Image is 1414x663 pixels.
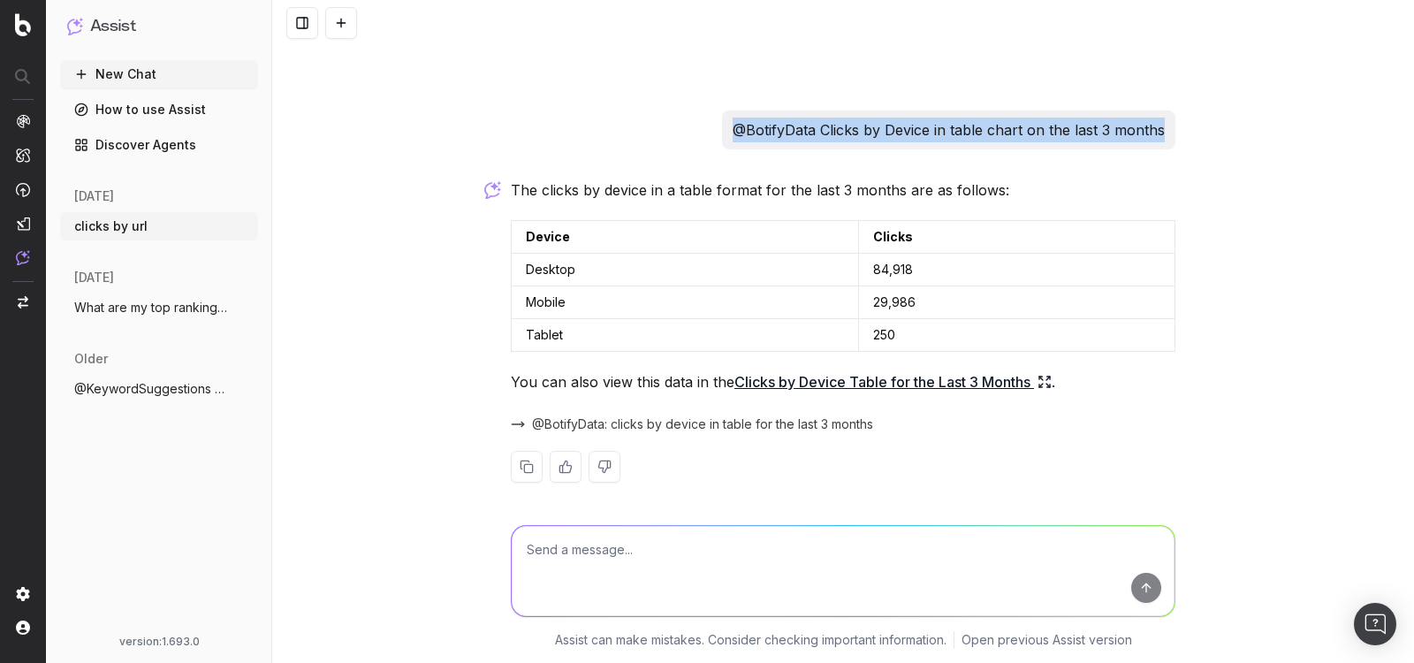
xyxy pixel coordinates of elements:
[859,319,1175,352] td: 250
[859,286,1175,319] td: 29,986
[962,631,1132,649] a: Open previous Assist version
[15,13,31,36] img: Botify logo
[60,95,258,124] a: How to use Assist
[511,415,894,433] button: @BotifyData: clicks by device in table for the last 3 months
[16,587,30,601] img: Setting
[60,212,258,240] button: clicks by url
[734,370,1052,394] a: Clicks by Device Table for the Last 3 Months
[859,254,1175,286] td: 84,918
[511,370,1175,394] p: You can also view this data in the .
[555,631,946,649] p: Assist can make mistakes. Consider checking important information.
[60,60,258,88] button: New Chat
[512,221,859,254] td: Device
[512,254,859,286] td: Desktop
[16,621,30,635] img: My account
[67,18,83,34] img: Assist
[74,299,230,316] span: What are my top ranking pages?
[60,375,258,403] button: @KeywordSuggestions could you suggest so
[74,269,114,286] span: [DATE]
[18,296,28,309] img: Switch project
[512,319,859,352] td: Tablet
[511,178,1175,202] p: The clicks by device in a table format for the last 3 months are as follows:
[74,350,108,368] span: older
[67,635,251,649] div: version: 1.693.0
[16,182,30,197] img: Activation
[1354,603,1396,645] div: Open Intercom Messenger
[16,148,30,163] img: Intelligence
[67,14,251,39] button: Assist
[60,293,258,322] button: What are my top ranking pages?
[90,14,136,39] h1: Assist
[484,181,501,199] img: Botify assist logo
[859,221,1175,254] td: Clicks
[16,114,30,128] img: Analytics
[532,415,873,433] span: @BotifyData: clicks by device in table for the last 3 months
[74,380,230,398] span: @KeywordSuggestions could you suggest so
[512,286,859,319] td: Mobile
[74,187,114,205] span: [DATE]
[16,217,30,231] img: Studio
[16,250,30,265] img: Assist
[733,118,1165,142] p: @BotifyData Clicks by Device in table chart on the last 3 months
[60,131,258,159] a: Discover Agents
[74,217,148,235] span: clicks by url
